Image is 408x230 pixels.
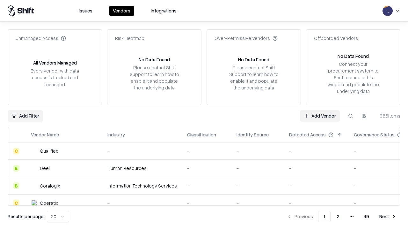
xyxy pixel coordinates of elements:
[107,131,125,138] div: Industry
[283,211,400,222] nav: pagination
[215,35,278,42] div: Over-Permissive Vendors
[332,211,345,222] button: 2
[40,165,50,172] div: Deel
[187,182,226,189] div: -
[289,182,344,189] div: -
[107,182,177,189] div: Information Technology Services
[354,131,395,138] div: Governance Status
[327,61,380,95] div: Connect your procurement system to Shift to enable this widget and populate the underlying data
[28,67,81,88] div: Every vendor with data access is tracked and managed
[187,148,226,154] div: -
[187,200,226,206] div: -
[338,53,369,59] div: No Data Found
[375,112,400,119] div: 966 items
[13,182,19,189] div: B
[289,200,344,206] div: -
[237,165,279,172] div: -
[107,165,177,172] div: Human Resources
[128,64,181,91] div: Please contact Shift Support to learn how to enable it and populate the underlying data
[33,59,77,66] div: All Vendors Managed
[318,211,331,222] button: 1
[75,6,96,16] button: Issues
[139,56,170,63] div: No Data Found
[237,131,269,138] div: Identity Source
[13,165,19,172] div: B
[40,182,60,189] div: Coralogix
[187,165,226,172] div: -
[16,35,66,42] div: Unmanaged Access
[31,200,37,206] img: Operatix
[289,131,326,138] div: Detected Access
[13,200,19,206] div: C
[40,148,59,154] div: Qualified
[31,148,37,154] img: Qualified
[238,56,269,63] div: No Data Found
[107,200,177,206] div: -
[237,148,279,154] div: -
[31,182,37,189] img: Coralogix
[40,200,58,206] div: Operatix
[147,6,180,16] button: Integrations
[107,148,177,154] div: -
[289,148,344,154] div: -
[13,148,19,154] div: C
[187,131,216,138] div: Classification
[109,6,134,16] button: Vendors
[359,211,374,222] button: 49
[31,131,59,138] div: Vendor Name
[237,182,279,189] div: -
[227,64,280,91] div: Please contact Shift Support to learn how to enable it and populate the underlying data
[314,35,358,42] div: Offboarded Vendors
[375,211,400,222] button: Next
[8,110,43,122] button: Add Filter
[237,200,279,206] div: -
[8,213,44,220] p: Results per page:
[289,165,344,172] div: -
[115,35,144,42] div: Risk Heatmap
[31,165,37,172] img: Deel
[300,110,340,122] a: Add Vendor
